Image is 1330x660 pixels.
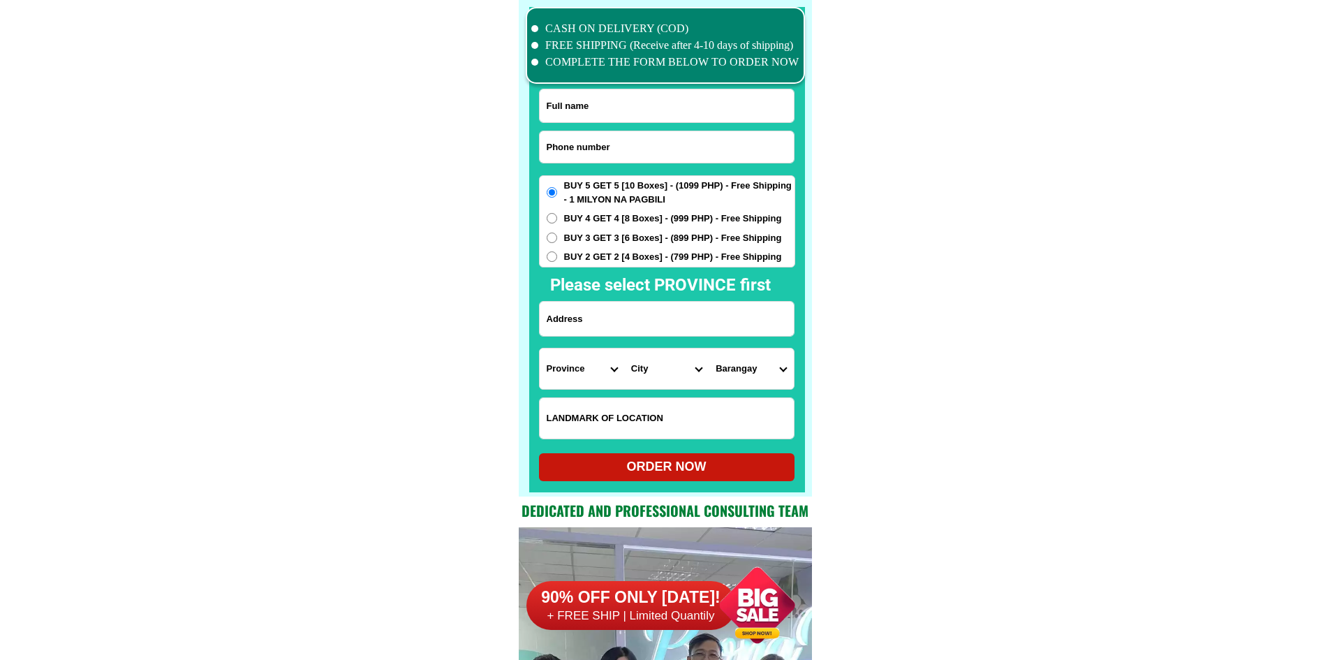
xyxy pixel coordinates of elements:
span: BUY 2 GET 2 [4 Boxes] - (799 PHP) - Free Shipping [564,250,782,264]
input: BUY 4 GET 4 [8 Boxes] - (999 PHP) - Free Shipping [547,213,557,223]
h6: + FREE SHIP | Limited Quantily [526,608,736,624]
span: BUY 5 GET 5 [10 Boxes] - (1099 PHP) - Free Shipping - 1 MILYON NA PAGBILI [564,179,795,206]
span: BUY 4 GET 4 [8 Boxes] - (999 PHP) - Free Shipping [564,212,782,226]
select: Select province [540,349,624,389]
div: ORDER NOW [539,457,795,476]
input: BUY 2 GET 2 [4 Boxes] - (799 PHP) - Free Shipping [547,251,557,262]
input: Input phone_number [540,131,794,163]
li: CASH ON DELIVERY (COD) [531,20,799,37]
select: Select district [624,349,709,389]
input: Input full_name [540,89,794,122]
li: COMPLETE THE FORM BELOW TO ORDER NOW [531,54,799,71]
span: BUY 3 GET 3 [6 Boxes] - (899 PHP) - Free Shipping [564,231,782,245]
input: Input LANDMARKOFLOCATION [540,398,794,439]
h6: 90% OFF ONLY [DATE]! [526,587,736,608]
h2: Please select PROVINCE first [550,272,922,298]
select: Select commune [709,349,793,389]
input: BUY 3 GET 3 [6 Boxes] - (899 PHP) - Free Shipping [547,233,557,243]
li: FREE SHIPPING (Receive after 4-10 days of shipping) [531,37,799,54]
input: BUY 5 GET 5 [10 Boxes] - (1099 PHP) - Free Shipping - 1 MILYON NA PAGBILI [547,187,557,198]
input: Input address [540,302,794,336]
h2: Dedicated and professional consulting team [519,500,812,521]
